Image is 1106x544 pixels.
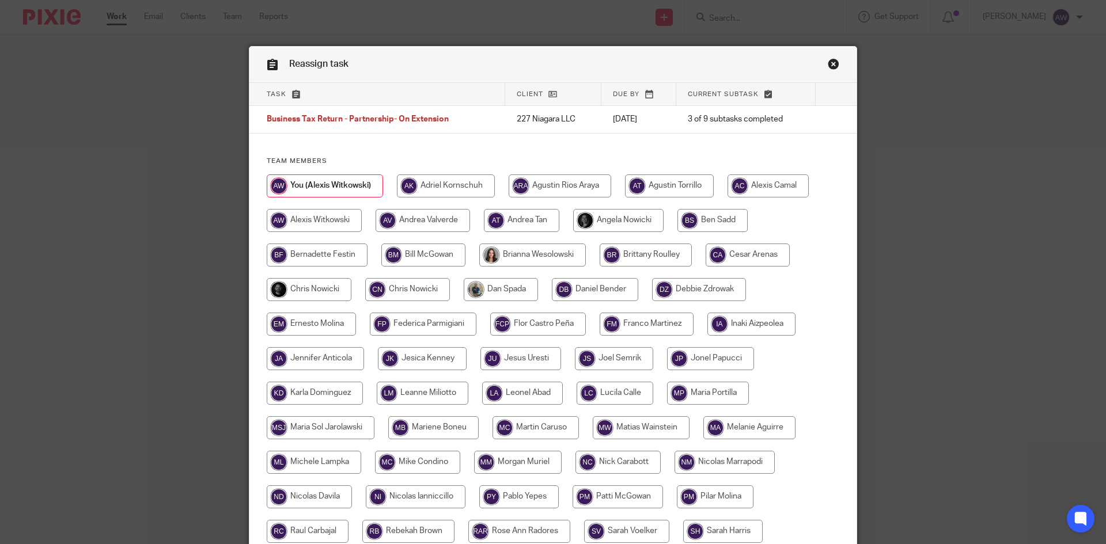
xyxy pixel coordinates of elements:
a: Close this dialog window [828,58,839,74]
h4: Team members [267,157,839,166]
span: Business Tax Return - Partnership- On Extension [267,116,449,124]
span: Client [517,91,543,97]
span: Due by [613,91,639,97]
p: 227 Niagara LLC [517,113,590,125]
p: [DATE] [613,113,665,125]
td: 3 of 9 subtasks completed [676,106,816,134]
span: Current subtask [688,91,759,97]
span: Reassign task [289,59,349,69]
span: Task [267,91,286,97]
